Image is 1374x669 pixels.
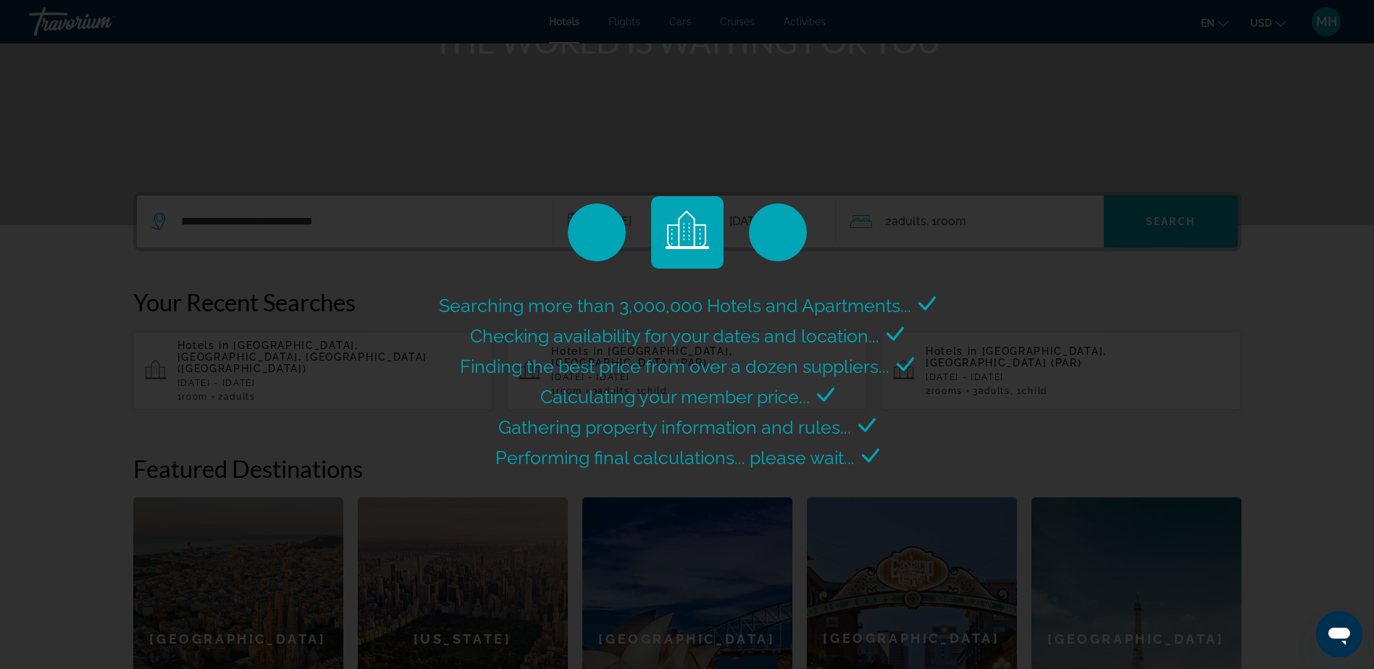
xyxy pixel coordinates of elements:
[540,386,810,408] span: Calculating your member price...
[1316,611,1362,657] iframe: Button to launch messaging window
[460,355,889,377] span: Finding the best price from over a dozen suppliers...
[498,416,851,438] span: Gathering property information and rules...
[439,295,911,316] span: Searching more than 3,000,000 Hotels and Apartments...
[495,447,855,468] span: Performing final calculations... please wait...
[470,325,879,347] span: Checking availability for your dates and location...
